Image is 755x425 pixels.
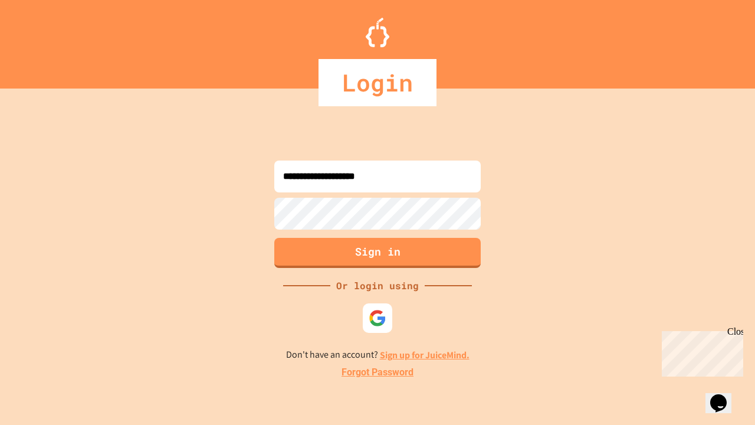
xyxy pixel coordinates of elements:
div: Chat with us now!Close [5,5,81,75]
button: Sign in [274,238,481,268]
div: Or login using [330,279,425,293]
a: Sign up for JuiceMind. [380,349,470,361]
img: Logo.svg [366,18,389,47]
div: Login [319,59,436,106]
a: Forgot Password [342,365,413,380]
p: Don't have an account? [286,348,470,362]
iframe: chat widget [705,378,743,413]
iframe: chat widget [657,326,743,377]
img: google-icon.svg [369,309,386,327]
